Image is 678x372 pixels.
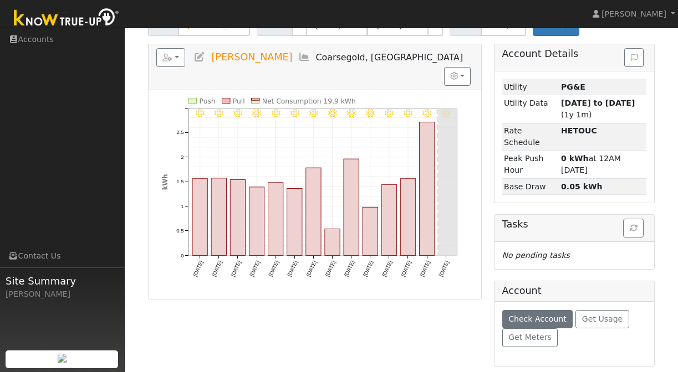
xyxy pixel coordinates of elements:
text: [DATE] [267,260,280,277]
rect: onclick="" [249,187,264,256]
div: [PERSON_NAME] [6,288,119,300]
strong: 0 kWh [561,154,589,163]
text: kWh [161,174,169,190]
img: Know True-Up [8,6,125,31]
strong: ID: 17297046, authorized: 09/18/25 [561,82,585,91]
span: (1y 1m) [561,99,635,119]
i: No pending tasks [502,251,570,260]
text: [DATE] [191,260,204,277]
i: 9/16 - Clear [423,109,431,117]
i: 9/06 - Clear [233,109,242,117]
text: [DATE] [305,260,318,277]
i: 9/13 - Clear [366,109,374,117]
a: Edit User (37500) [193,51,206,63]
h5: Account Details [502,48,647,60]
span: Site Summary [6,273,119,288]
span: Pull [542,20,556,29]
text: Pull [233,97,245,105]
i: 9/09 - Clear [290,109,299,117]
rect: onclick="" [363,207,378,255]
span: Check Account [508,314,567,323]
i: 9/04 - Clear [196,109,204,117]
i: 9/07 - Clear [252,109,261,117]
rect: onclick="" [268,183,283,256]
text: 0 [181,252,183,259]
rect: onclick="" [325,229,340,256]
strong: 0.05 kWh [561,182,603,191]
i: 9/10 - Clear [309,109,318,117]
button: Check Account [502,310,573,329]
td: at 12AM [DATE] [559,151,647,178]
text: 2.5 [176,129,183,135]
i: 9/15 - Clear [404,109,412,117]
text: 0.5 [176,228,183,234]
rect: onclick="" [401,179,416,256]
text: [DATE] [230,260,242,277]
rect: onclick="" [381,184,396,255]
text: [DATE] [248,260,261,277]
rect: onclick="" [211,178,226,256]
text: 1.5 [176,178,183,184]
button: Refresh [623,219,644,237]
button: Get Usage [575,310,629,329]
rect: onclick="" [192,179,207,256]
text: Push [199,97,215,105]
text: [DATE] [286,260,299,277]
a: Multi-Series Graph [298,51,310,63]
text: [DATE] [343,260,356,277]
text: [DATE] [437,260,450,277]
text: [DATE] [419,260,431,277]
span: Get Usage [582,314,623,323]
text: [DATE] [381,260,394,277]
span: [PERSON_NAME] [601,9,666,18]
h5: Account [502,285,542,296]
td: Utility [502,79,559,95]
text: [DATE] [362,260,375,277]
h5: Tasks [502,219,647,230]
i: 9/08 - Clear [271,109,279,117]
img: retrieve [58,354,67,363]
td: Peak Push Hour [502,151,559,178]
td: Base Draw [502,179,559,195]
text: Net Consumption 19.9 kWh [262,97,356,105]
text: [DATE] [400,260,412,277]
strong: [DATE] to [DATE] [561,99,635,107]
text: 2 [181,154,183,160]
i: 9/14 - Clear [385,109,393,117]
i: 9/11 - MostlyClear [328,109,337,117]
span: [PERSON_NAME] [211,51,292,63]
rect: onclick="" [420,122,435,255]
i: 9/12 - Clear [347,109,355,117]
span: Coarsegold, [GEOGRAPHIC_DATA] [316,52,463,63]
span: Get Meters [508,333,552,342]
rect: onclick="" [287,189,302,256]
text: 1 [181,203,183,209]
strong: S [561,126,597,135]
td: Utility Data [502,95,559,123]
rect: onclick="" [344,159,359,256]
td: Rate Schedule [502,123,559,151]
rect: onclick="" [306,168,321,255]
text: [DATE] [211,260,223,277]
rect: onclick="" [230,179,245,255]
button: Get Meters [502,328,558,347]
text: [DATE] [324,260,337,277]
button: Issue History [624,48,644,67]
i: 9/05 - Clear [215,109,223,117]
